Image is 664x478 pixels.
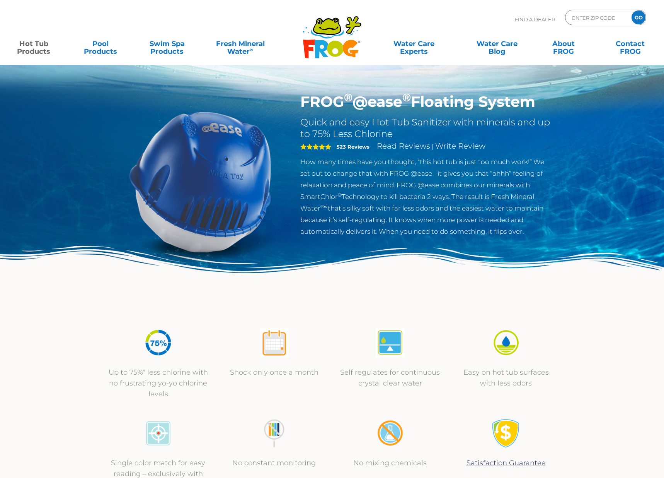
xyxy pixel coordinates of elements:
input: Zip Code Form [571,12,623,23]
p: Shock only once a month [224,367,324,378]
img: atease-icon-self-regulates [376,328,405,357]
a: AboutFROG [538,36,589,51]
p: No mixing chemicals [340,457,440,468]
a: Water CareBlog [471,36,523,51]
img: atease-icon-shock-once [260,328,289,357]
img: hot-tub-product-atease-system.png [112,93,289,270]
a: Swim SpaProducts [141,36,193,51]
h2: Quick and easy Hot Tub Sanitizer with minerals and up to 75% Less Chlorine [300,117,553,140]
p: Find A Dealer [515,10,555,29]
p: Up to 75%* less chlorine with no frustrating yo-yo chlorine levels [108,367,208,399]
sup: ® [344,91,352,104]
span: | [432,143,434,150]
a: Fresh MineralWater∞ [208,36,273,51]
input: GO [632,10,645,24]
strong: 523 Reviews [337,144,369,150]
p: Self regulates for continuous crystal clear water [340,367,440,389]
a: Write Review [435,141,485,151]
a: Hot TubProducts [8,36,60,51]
h1: FROG @ease Floating System [300,93,553,111]
p: No constant monitoring [224,457,324,468]
img: no-mixing1 [376,419,405,448]
a: Read Reviews [377,141,430,151]
a: Satisfaction Guarantee [467,459,546,467]
img: no-constant-monitoring1 [260,419,289,448]
sup: ®∞ [320,204,328,209]
p: Easy on hot tub surfaces with less odors [456,367,556,389]
img: icon-atease-color-match [144,419,173,448]
span: 5 [300,144,331,150]
img: icon-atease-easy-on [492,328,521,357]
sup: ® [338,192,342,198]
a: ContactFROG [604,36,656,51]
img: icon-atease-75percent-less [144,328,173,357]
p: How many times have you thought, “this hot tub is just too much work!” We set out to change that ... [300,156,553,237]
img: Satisfaction Guarantee Icon [492,419,521,448]
sup: ∞ [250,46,254,52]
a: Water CareExperts [372,36,456,51]
sup: ® [402,91,411,104]
a: PoolProducts [75,36,126,51]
